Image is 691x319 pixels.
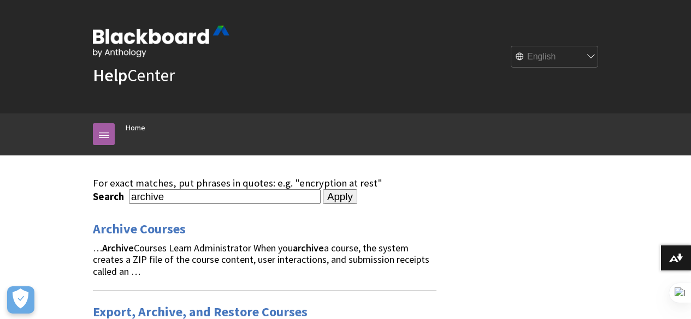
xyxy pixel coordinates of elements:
[126,121,145,135] a: Home
[93,64,175,86] a: HelpCenter
[293,242,324,254] strong: archive
[93,242,429,278] span: … Courses Learn Administrator When you a course, the system creates a ZIP file of the course cont...
[93,190,127,203] label: Search
[93,26,229,57] img: Blackboard by Anthology
[102,242,134,254] strong: Archive
[93,220,186,238] a: Archive Courses
[511,46,599,68] select: Site Language Selector
[93,177,436,189] div: For exact matches, put phrases in quotes: e.g. "encryption at rest"
[93,64,127,86] strong: Help
[7,286,34,314] button: Open Preferences
[323,189,357,204] input: Apply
